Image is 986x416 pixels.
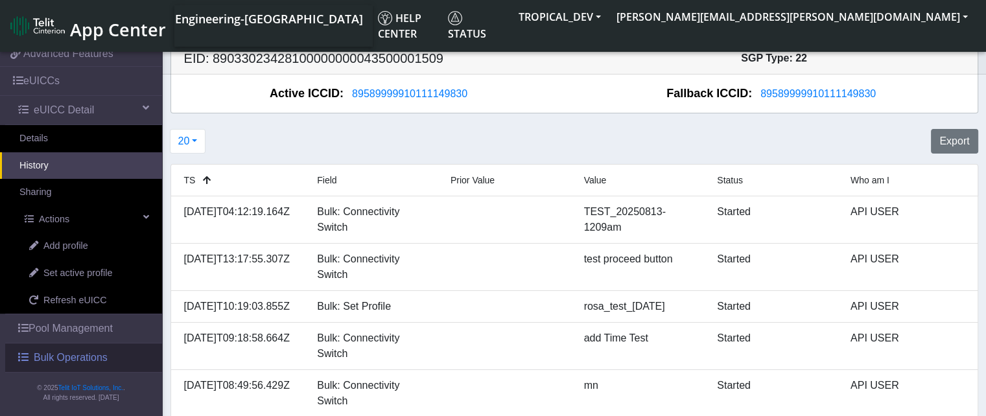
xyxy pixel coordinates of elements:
div: Started [707,251,841,283]
span: Status [717,175,743,185]
span: Help center [378,11,421,41]
span: 20 [178,135,190,146]
span: Fallback ICCID: [666,85,752,102]
div: Bulk: Connectivity Switch [307,251,441,283]
span: Who am I [851,175,889,185]
div: API USER [841,204,974,235]
div: rosa_test_[DATE] [574,299,708,314]
button: [PERSON_NAME][EMAIL_ADDRESS][PERSON_NAME][DOMAIN_NAME] [609,5,976,29]
button: 89589999910111149830 [344,86,476,102]
div: API USER [841,299,974,314]
span: Refresh eUICC [43,294,107,308]
div: test proceed button [574,251,708,283]
div: [DATE]T10:19:03.855Z [174,299,308,314]
div: Started [707,330,841,362]
img: knowledge.svg [378,11,392,25]
a: Actions [5,206,162,233]
div: Started [707,299,841,314]
div: TEST_20250813-1209am [574,204,708,235]
a: Bulk Operations [5,343,162,372]
div: API USER [841,330,974,362]
span: SGP Type: 22 [741,52,807,64]
span: Bulk Operations [34,350,108,365]
div: [DATE]T04:12:19.164Z [174,204,308,235]
div: [DATE]T08:49:56.429Z [174,378,308,409]
span: TS [184,175,196,185]
a: App Center [10,12,164,40]
div: Bulk: Set Profile [307,299,441,314]
span: Field [317,175,336,185]
div: Bulk: Connectivity Switch [307,204,441,235]
span: 89589999910111149830 [352,88,467,99]
div: API USER [841,378,974,409]
span: Active ICCID: [270,85,344,102]
span: eUICC Detail [34,102,94,118]
span: Value [584,175,607,185]
span: Add profile [43,239,88,253]
span: Prior Value [451,175,495,185]
span: Advanced Features [23,46,113,62]
img: status.svg [448,11,462,25]
a: Refresh eUICC [10,287,162,314]
a: Your current platform instance [174,5,362,31]
a: Add profile [10,233,162,260]
div: Bulk: Connectivity Switch [307,378,441,409]
a: Status [443,5,511,47]
div: mn [574,378,708,409]
a: eUICC Detail [5,96,162,124]
button: TROPICAL_DEV [511,5,609,29]
img: logo-telit-cinterion-gw-new.png [10,16,65,36]
a: Help center [373,5,443,47]
div: Started [707,204,841,235]
div: [DATE]T09:18:58.664Z [174,330,308,362]
a: Set active profile [10,260,162,287]
h5: EID: 89033023428100000000043500001509 [174,51,574,66]
div: Started [707,378,841,409]
button: Export [931,129,978,154]
div: [DATE]T13:17:55.307Z [174,251,308,283]
a: Telit IoT Solutions, Inc. [58,384,123,391]
div: add Time Test [574,330,708,362]
span: 89589999910111149830 [760,88,876,99]
a: Pool Management [5,314,162,343]
span: Actions [39,213,69,227]
button: 20 [170,129,206,154]
span: App Center [70,17,166,41]
span: Set active profile [43,266,112,281]
span: Status [448,11,486,41]
div: Bulk: Connectivity Switch [307,330,441,362]
div: API USER [841,251,974,283]
button: 89589999910111149830 [752,86,884,102]
span: Engineering-[GEOGRAPHIC_DATA] [175,11,363,27]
